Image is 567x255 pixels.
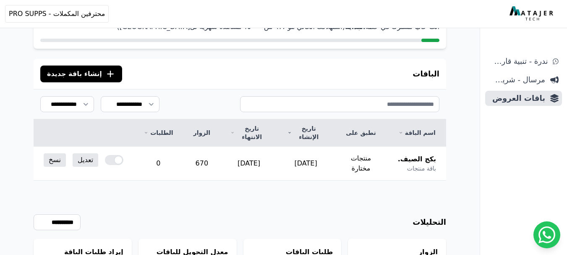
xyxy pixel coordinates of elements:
img: MatajerTech Logo [510,6,555,21]
span: باقات العروض [489,92,545,104]
h3: التحليلات [413,216,446,228]
td: 670 [183,147,220,181]
a: نسخ [44,153,66,167]
button: محترفين المكملات - PRO SUPPS [5,5,109,23]
a: تاريخ الإنشاء [287,124,324,141]
span: ندرة - تنبية قارب علي النفاذ [489,55,548,67]
span: إنشاء باقة جديدة [47,69,102,79]
th: الزوار [183,119,220,147]
span: بكج الصيف. [398,154,436,164]
a: الطلبات [144,129,173,137]
a: اسم الباقة [398,129,436,137]
a: تاريخ الانتهاء [230,124,267,141]
a: تعديل [73,153,98,167]
span: مرسال - شريط دعاية [489,74,545,86]
td: [DATE] [220,147,277,181]
span: باقة منتجات [407,164,436,173]
button: إنشاء باقة جديدة [40,66,122,82]
td: 0 [133,147,183,181]
td: منتجات مختارة [334,147,387,181]
h3: الباقات [413,68,439,80]
span: محترفين المكملات - PRO SUPPS [9,9,105,19]
td: [DATE] [277,147,334,181]
th: تطبق على [334,119,387,147]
